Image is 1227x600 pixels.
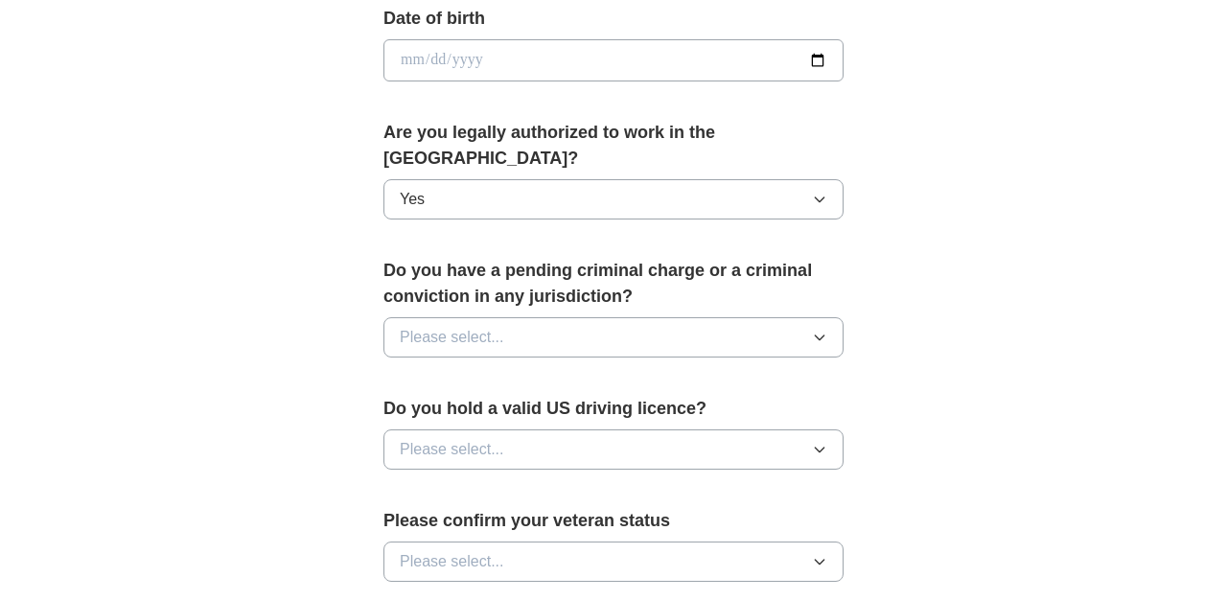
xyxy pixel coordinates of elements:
label: Date of birth [383,6,844,32]
span: Yes [400,188,425,211]
button: Please select... [383,429,844,470]
button: Please select... [383,317,844,358]
button: Please select... [383,542,844,582]
span: Please select... [400,550,504,573]
label: Please confirm your veteran status [383,508,844,534]
span: Please select... [400,438,504,461]
label: Do you hold a valid US driving licence? [383,396,844,422]
label: Do you have a pending criminal charge or a criminal conviction in any jurisdiction? [383,258,844,310]
label: Are you legally authorized to work in the [GEOGRAPHIC_DATA]? [383,120,844,172]
span: Please select... [400,326,504,349]
button: Yes [383,179,844,219]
